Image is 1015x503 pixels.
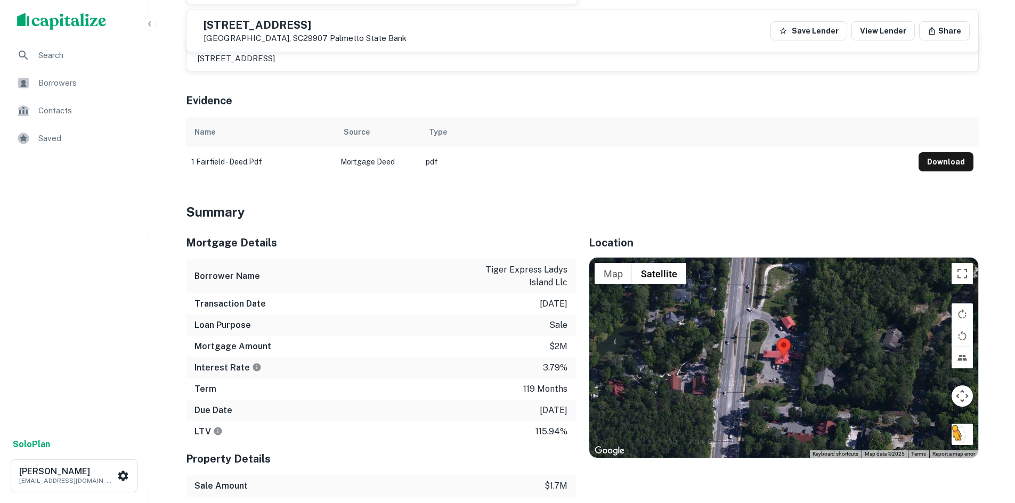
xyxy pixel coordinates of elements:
a: SoloPlan [13,438,50,451]
button: Drag Pegman onto the map to open Street View [952,424,973,445]
button: [PERSON_NAME][EMAIL_ADDRESS][DOMAIN_NAME] [11,459,138,492]
td: 1 fairfield - deed.pdf [186,147,335,177]
span: Contacts [38,104,134,117]
h6: Borrower Name [194,270,260,283]
a: Borrowers [9,70,140,96]
h6: [PERSON_NAME] [19,467,115,476]
td: Mortgage Deed [335,147,420,177]
div: Name [194,126,215,138]
p: tiger express ladys island llc [472,263,567,289]
p: 3.79% [543,361,567,374]
a: Search [9,43,140,68]
h4: Summary [186,202,979,221]
p: [DATE] [540,298,567,310]
div: Source [344,126,370,138]
p: 119 months [523,383,567,395]
span: Map data ©2025 [865,451,905,457]
h5: Mortgage Details [186,235,576,251]
strong: Solo Plan [13,439,50,449]
button: Download [919,152,973,171]
th: Source [335,117,420,147]
h6: Mortgage Amount [194,340,271,353]
span: Borrowers [38,77,134,89]
h6: Interest Rate [194,361,262,374]
th: Type [420,117,913,147]
a: View Lender [851,21,915,40]
img: Google [592,444,627,458]
img: capitalize-logo.png [17,13,107,30]
svg: The interest rates displayed on the website are for informational purposes only and may be report... [252,362,262,372]
h6: Term [194,383,216,395]
button: Show satellite imagery [632,263,686,284]
span: Saved [38,132,134,145]
button: Toggle fullscreen view [952,263,973,284]
button: Keyboard shortcuts [813,450,858,458]
button: Rotate map clockwise [952,303,973,325]
h6: Due Date [194,404,232,417]
p: sale [549,319,567,332]
td: pdf [420,147,913,177]
div: Type [429,126,447,138]
h5: Evidence [186,93,232,109]
a: Contacts [9,98,140,123]
a: Palmetto State Bank [330,34,407,43]
h6: Loan Purpose [194,319,251,332]
h5: [STREET_ADDRESS] [204,20,407,30]
p: [GEOGRAPHIC_DATA], SC29907 [204,34,407,43]
div: scrollable content [186,117,979,177]
iframe: Chat Widget [962,418,1015,469]
p: [DATE] [540,404,567,417]
svg: LTVs displayed on the website are for informational purposes only and may be reported incorrectly... [213,426,223,436]
span: Search [38,49,134,62]
h5: Location [589,235,979,251]
button: Show street map [595,263,632,284]
h5: Property Details [186,451,576,467]
a: Saved [9,126,140,151]
button: Map camera controls [952,385,973,407]
h6: Sale Amount [194,480,248,492]
h6: Transaction Date [194,298,266,310]
p: [STREET_ADDRESS] [197,52,286,65]
button: Rotate map counterclockwise [952,325,973,347]
p: $1.7m [545,480,567,492]
p: 115.94% [535,425,567,438]
p: [EMAIL_ADDRESS][DOMAIN_NAME] [19,476,115,485]
button: Save Lender [770,21,847,40]
a: Terms [911,451,926,457]
a: Open this area in Google Maps (opens a new window) [592,444,627,458]
button: Share [919,21,970,40]
button: Tilt map [952,347,973,368]
h6: LTV [194,425,223,438]
th: Name [186,117,335,147]
a: Report a map error [932,451,975,457]
p: $2m [549,340,567,353]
